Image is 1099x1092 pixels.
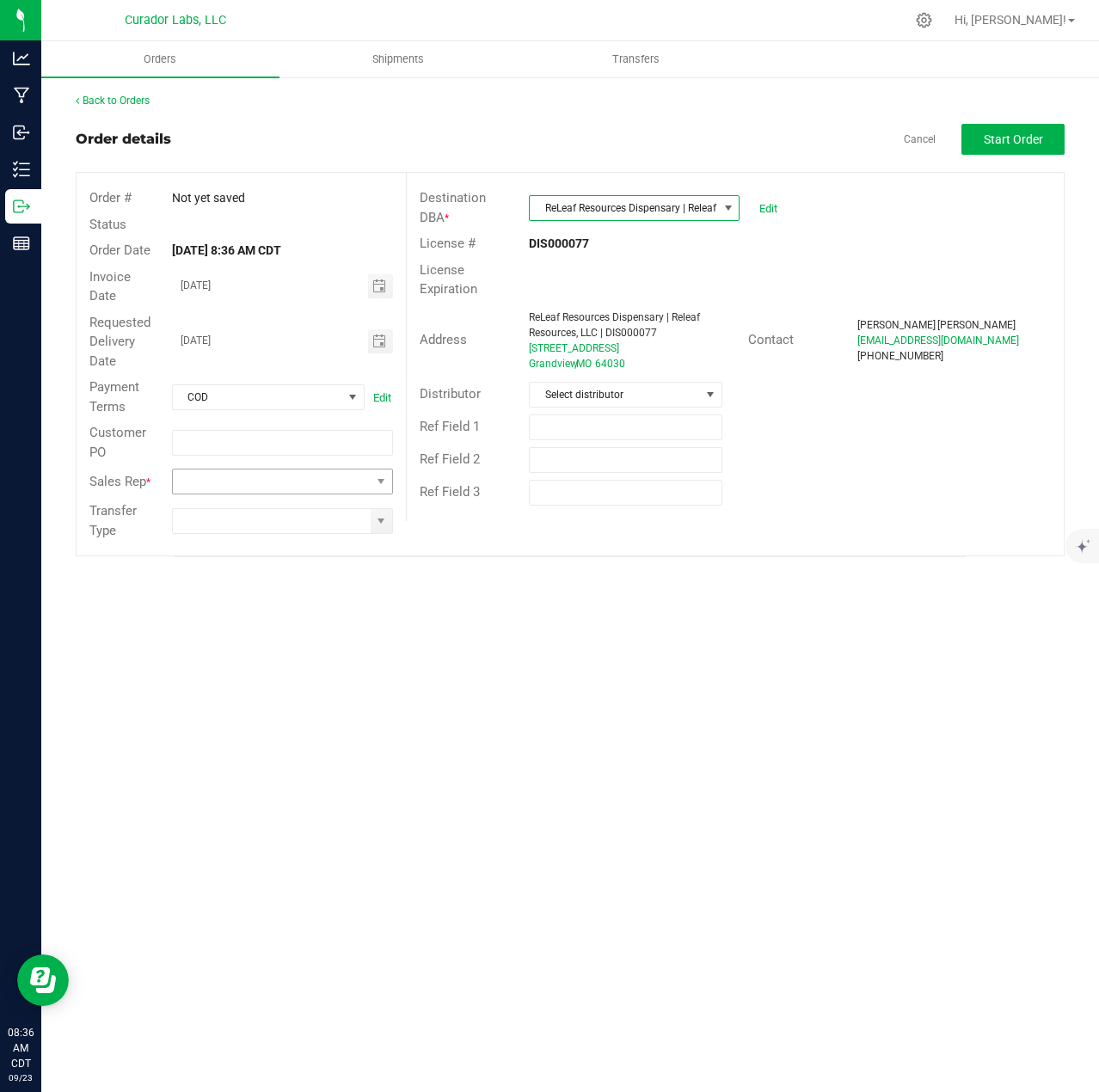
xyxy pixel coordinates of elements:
span: [PHONE_NUMBER] [857,350,943,362]
span: ReLeaf Resources Dispensary | Releaf Resources, LLC | DIS000077 [530,196,717,220]
span: ReLeaf Resources Dispensary | Releaf Resources, LLC | DIS000077 [529,311,700,339]
a: Transfers [518,41,756,77]
inline-svg: Inbound [13,124,30,141]
span: Destination DBA [420,190,486,225]
span: License # [420,236,476,251]
span: [PERSON_NAME] [857,319,936,331]
a: Edit [759,202,777,215]
span: Toggle calendar [368,274,393,298]
div: Order details [76,129,171,150]
span: Status [89,217,126,232]
span: Toggle calendar [368,329,393,353]
span: Invoice Date [89,269,131,304]
a: Cancel [904,132,936,147]
span: Order Date [89,242,150,258]
span: Customer PO [89,425,146,460]
span: [PERSON_NAME] [937,319,1016,331]
a: Back to Orders [76,95,150,107]
p: 09/23 [8,1071,34,1084]
p: 08:36 AM CDT [8,1025,34,1071]
span: Distributor [420,386,481,402]
inline-svg: Manufacturing [13,87,30,104]
span: MO [576,358,592,370]
div: Manage settings [913,12,935,28]
span: [EMAIL_ADDRESS][DOMAIN_NAME] [857,334,1019,347]
a: Edit [373,391,391,404]
inline-svg: Inventory [13,161,30,178]
span: 64030 [595,358,625,370]
span: , [574,358,576,370]
span: Ref Field 3 [420,484,480,500]
span: Address [420,332,467,347]
strong: DIS000077 [529,236,589,250]
span: [STREET_ADDRESS] [529,342,619,354]
span: Order # [89,190,132,206]
span: Sales Rep [89,474,146,489]
span: License Expiration [420,262,477,298]
span: Transfers [589,52,683,67]
span: Hi, [PERSON_NAME]! [955,13,1066,27]
span: Transfer Type [89,503,137,538]
inline-svg: Analytics [13,50,30,67]
a: Orders [41,41,279,77]
span: Shipments [349,52,447,67]
span: Payment Terms [89,379,139,414]
span: Grandview [529,358,578,370]
span: Not yet saved [172,191,245,205]
span: Start Order [984,132,1043,146]
span: COD [173,385,342,409]
span: Requested Delivery Date [89,315,150,369]
span: Ref Field 2 [420,451,480,467]
a: Shipments [279,41,518,77]
inline-svg: Reports [13,235,30,252]
span: Select distributor [530,383,700,407]
span: Ref Field 1 [420,419,480,434]
button: Start Order [961,124,1065,155]
span: Curador Labs, LLC [125,13,226,28]
span: Orders [120,52,200,67]
strong: [DATE] 8:36 AM CDT [172,243,281,257]
span: Contact [748,332,794,347]
inline-svg: Outbound [13,198,30,215]
iframe: Resource center [17,954,69,1006]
